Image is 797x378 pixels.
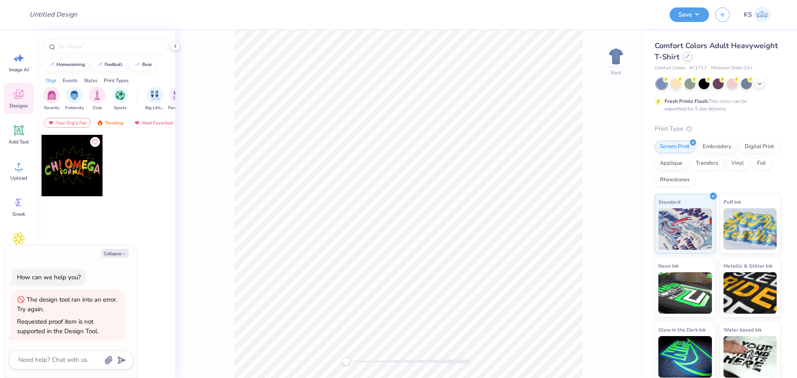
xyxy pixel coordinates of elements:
[17,317,98,335] div: Requested proof item is not supported in the Design Tool.
[744,10,752,20] span: KS
[740,6,774,23] a: KS
[93,118,127,128] div: Trending
[10,175,27,181] span: Upload
[611,69,621,76] div: Back
[724,325,762,334] span: Water based Ink
[115,90,125,100] img: Sports Image
[43,87,60,111] button: filter button
[168,87,187,111] button: filter button
[655,124,780,134] div: Print Type
[724,198,741,206] span: Puff Ink
[101,249,129,258] button: Collapse
[48,120,54,126] img: most_fav.gif
[10,102,28,109] span: Designs
[47,90,56,100] img: Sorority Image
[44,59,89,71] button: homecoming
[726,157,749,170] div: Vinyl
[17,273,81,281] div: How can we help you?
[65,87,84,111] button: filter button
[665,98,709,105] strong: Fresh Prints Flash:
[658,325,706,334] span: Glow in the Dark Ink
[342,357,350,366] div: Accessibility label
[112,87,128,111] button: filter button
[134,120,140,126] img: most_fav.gif
[697,141,737,153] div: Embroidery
[92,59,126,71] button: football
[665,98,767,112] div: This color can be expedited for 5 day delivery.
[608,48,624,65] img: Back
[96,62,103,67] img: trend_line.gif
[739,141,780,153] div: Digital Print
[23,6,84,23] input: Untitled Design
[65,87,84,111] div: filter for Fraternity
[168,105,187,111] span: Parent's Weekend
[84,77,98,84] div: Styles
[65,105,84,111] span: Fraternity
[56,62,85,67] div: homecoming
[655,41,778,62] span: Comfort Colors Adult Heavyweight T-Shirt
[44,105,59,111] span: Sorority
[9,66,29,73] span: Image AI
[17,295,117,313] div: The design tool ran into an error. Try again.
[97,120,103,126] img: trending.gif
[112,87,128,111] div: filter for Sports
[129,59,156,71] button: bear
[752,157,771,170] div: Foil
[655,65,685,72] span: Comfort Colors
[173,90,183,100] img: Parent's Weekend Image
[93,105,102,111] span: Club
[145,87,164,111] div: filter for Big Little Reveal
[711,65,753,72] span: Minimum Order: 24 +
[134,62,140,67] img: trend_line.gif
[44,118,90,128] div: Your Org's Fav
[724,208,777,250] img: Puff Ink
[63,77,78,84] div: Events
[658,208,712,250] img: Standard
[658,336,712,378] img: Glow in the Dark Ink
[724,261,773,270] span: Metallic & Glitter Ink
[12,211,25,217] span: Greek
[48,62,55,67] img: trend_line.gif
[9,139,29,145] span: Add Text
[70,90,79,100] img: Fraternity Image
[655,141,695,153] div: Screen Print
[689,65,707,72] span: # C1717
[754,6,770,23] img: Kath Sales
[655,157,688,170] div: Applique
[114,105,127,111] span: Sports
[90,137,100,147] button: Like
[658,261,679,270] span: Neon Ink
[150,90,159,100] img: Big Little Reveal Image
[724,272,777,314] img: Metallic & Glitter Ink
[658,272,712,314] img: Neon Ink
[168,87,187,111] div: filter for Parent's Weekend
[130,118,177,128] div: Most Favorited
[89,87,105,111] div: filter for Club
[670,7,709,22] button: Save
[105,62,122,67] div: football
[655,174,695,186] div: Rhinestones
[658,198,680,206] span: Standard
[724,336,777,378] img: Water based Ink
[145,87,164,111] button: filter button
[89,87,105,111] button: filter button
[57,42,164,51] input: Try "Alpha"
[93,90,102,100] img: Club Image
[145,105,164,111] span: Big Little Reveal
[690,157,724,170] div: Transfers
[104,77,129,84] div: Print Types
[43,87,60,111] div: filter for Sorority
[142,62,152,67] div: bear
[46,77,56,84] div: Orgs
